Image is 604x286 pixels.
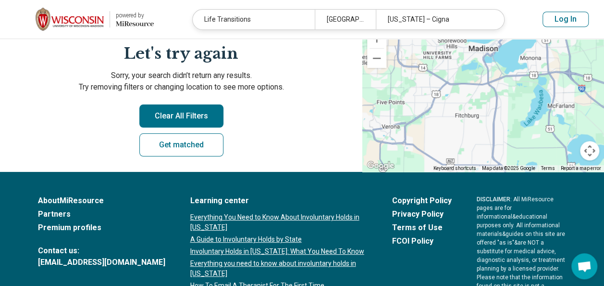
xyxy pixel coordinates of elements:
button: Clear All Filters [139,104,223,128]
a: Report a map error [561,166,601,171]
p: Sorry, your search didn’t return any results. Try removing filters or changing location to see mo... [12,70,351,93]
a: Privacy Policy [392,208,452,220]
a: Involuntary Holds in [US_STATE]: What You Need To Know [190,247,367,257]
div: [GEOGRAPHIC_DATA], [GEOGRAPHIC_DATA] [315,10,376,29]
a: Open this area in Google Maps (opens a new window) [365,159,396,172]
a: University of Wisconsin-Madisonpowered by [15,8,154,31]
div: powered by [116,11,154,20]
a: Terms (opens in new tab) [541,166,555,171]
div: Life Transitions [193,10,315,29]
a: Terms of Use [392,222,452,234]
a: Get matched [139,133,223,156]
a: AboutMiResource [38,195,165,207]
a: A Guide to Involuntary Holds by State [190,234,367,245]
a: Learning center [190,195,367,207]
button: Keyboard shortcuts [433,165,476,172]
a: Everything You Need to Know About Involuntary Holds in [US_STATE] [190,212,367,233]
a: FCOI Policy [392,235,452,247]
a: Everything you need to know about involuntary holds in [US_STATE] [190,259,367,279]
img: University of Wisconsin-Madison [36,8,104,31]
button: Log In [542,12,589,27]
span: Contact us: [38,245,165,257]
span: DISCLAIMER [477,196,510,203]
img: Google [365,159,396,172]
div: Open chat [571,253,597,279]
a: Premium profiles [38,222,165,234]
a: Copyright Policy [392,195,452,207]
button: Zoom out [367,49,386,68]
button: Map camera controls [580,141,599,160]
a: Partners [38,208,165,220]
span: Map data ©2025 Google [482,166,535,171]
a: [EMAIL_ADDRESS][DOMAIN_NAME] [38,257,165,268]
h2: Let's try again [12,43,351,65]
div: [US_STATE] – Cigna [376,10,498,29]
